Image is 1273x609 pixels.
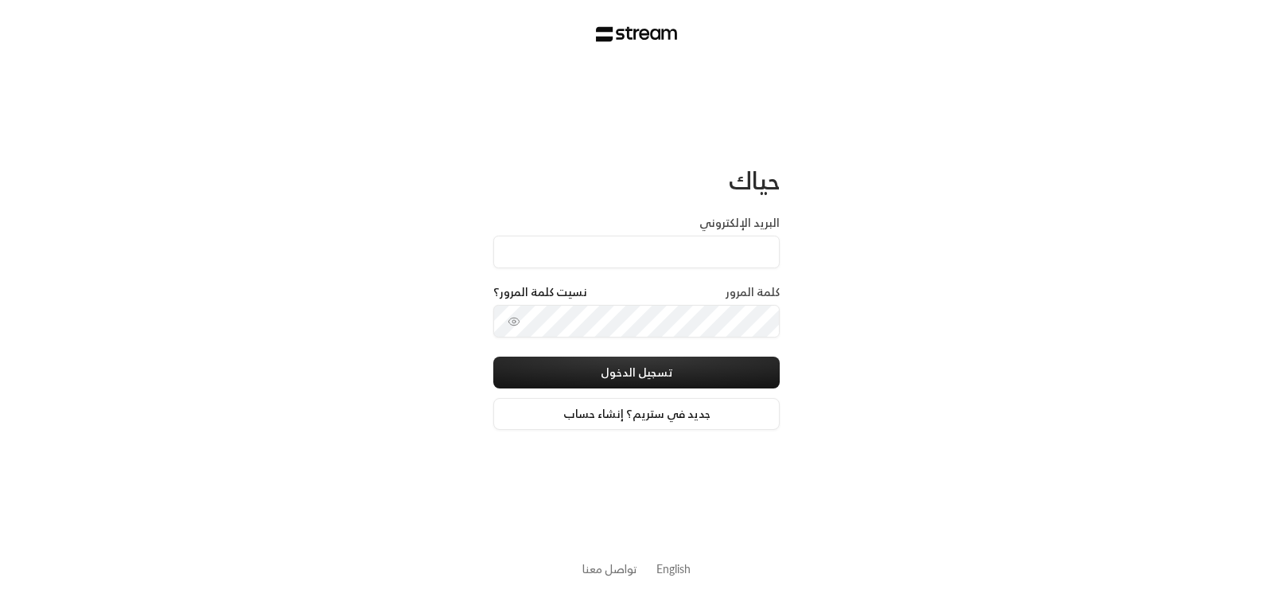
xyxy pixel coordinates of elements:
label: البريد الإلكتروني [699,215,780,231]
button: تواصل معنا [582,560,637,577]
img: Stream Logo [596,26,678,42]
button: تسجيل الدخول [493,357,780,388]
a: جديد في ستريم؟ إنشاء حساب [493,398,780,430]
span: حياك [729,159,780,201]
a: نسيت كلمة المرور؟ [493,284,587,300]
label: كلمة المرور [726,284,780,300]
a: تواصل معنا [582,559,637,579]
button: toggle password visibility [501,309,527,334]
a: English [656,554,691,584]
